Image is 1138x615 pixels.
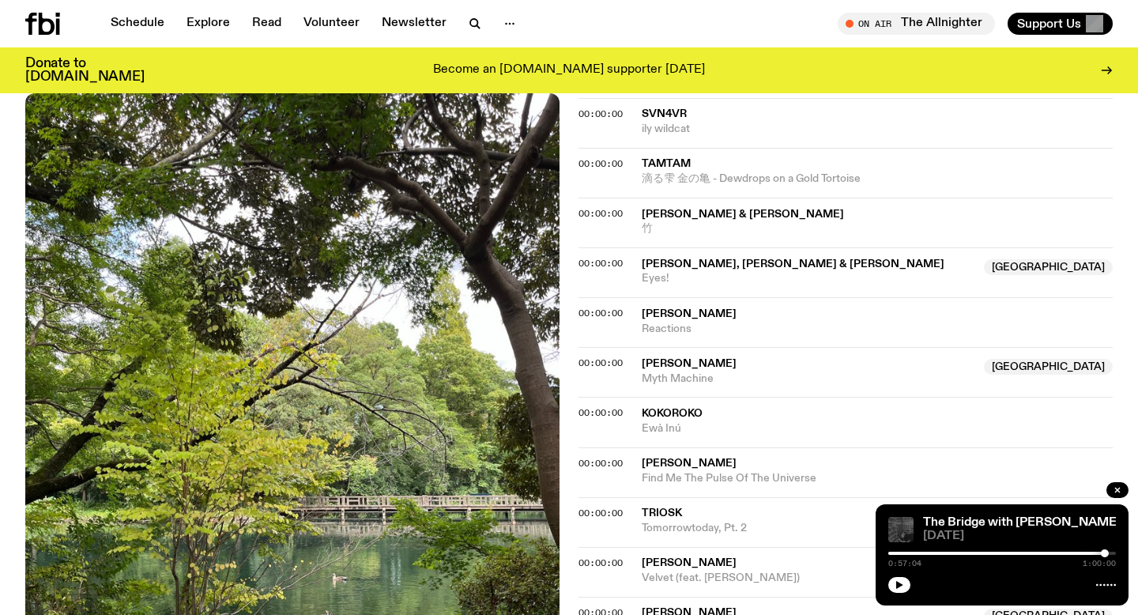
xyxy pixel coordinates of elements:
[642,258,944,270] span: [PERSON_NAME], [PERSON_NAME] & [PERSON_NAME]
[578,557,623,569] span: 00:00:00
[578,108,623,120] span: 00:00:00
[578,357,623,369] span: 00:00:00
[1008,13,1113,35] button: Support Us
[578,507,623,519] span: 00:00:00
[578,209,623,218] button: 00:00:00
[578,457,623,470] span: 00:00:00
[923,530,1116,542] span: [DATE]
[578,459,623,468] button: 00:00:00
[578,160,623,168] button: 00:00:00
[642,358,737,369] span: [PERSON_NAME]
[578,157,623,170] span: 00:00:00
[923,516,1121,529] a: The Bridge with [PERSON_NAME]
[642,209,844,220] span: [PERSON_NAME] & [PERSON_NAME]
[642,408,703,419] span: Kokoroko
[984,359,1113,375] span: [GEOGRAPHIC_DATA]
[642,421,1113,436] span: Ewà Inú
[294,13,369,35] a: Volunteer
[372,13,456,35] a: Newsletter
[642,507,682,519] span: Triosk
[1017,17,1081,31] span: Support Us
[578,409,623,417] button: 00:00:00
[642,158,691,169] span: TAMTAM
[578,110,623,119] button: 00:00:00
[642,458,737,469] span: [PERSON_NAME]
[243,13,291,35] a: Read
[578,559,623,568] button: 00:00:00
[25,57,145,84] h3: Donate to [DOMAIN_NAME]
[838,13,995,35] button: On AirThe Allnighter
[642,108,687,119] span: svn4vr
[888,560,921,568] span: 0:57:04
[642,571,1113,586] span: Velvet (feat. [PERSON_NAME])
[642,122,1113,137] span: ily wildcat
[578,259,623,268] button: 00:00:00
[433,63,705,77] p: Become an [DOMAIN_NAME] supporter [DATE]
[578,309,623,318] button: 00:00:00
[177,13,239,35] a: Explore
[642,221,1113,236] span: 竹
[642,521,1113,536] span: Tomorrowtoday, Pt. 2
[642,271,974,286] span: Eyes!
[578,509,623,518] button: 00:00:00
[642,308,737,319] span: [PERSON_NAME]
[578,257,623,270] span: 00:00:00
[578,406,623,419] span: 00:00:00
[1083,560,1116,568] span: 1:00:00
[642,372,974,387] span: Myth Machine
[642,557,737,568] span: [PERSON_NAME]
[578,359,623,368] button: 00:00:00
[984,259,1113,275] span: [GEOGRAPHIC_DATA]
[101,13,174,35] a: Schedule
[642,471,1113,486] span: Find Me The Pulse Of The Universe
[578,207,623,220] span: 00:00:00
[642,322,1113,337] span: Reactions
[642,172,1113,187] span: 滴る雫 金の亀 - Dewdrops on a Gold Tortoise
[578,307,623,319] span: 00:00:00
